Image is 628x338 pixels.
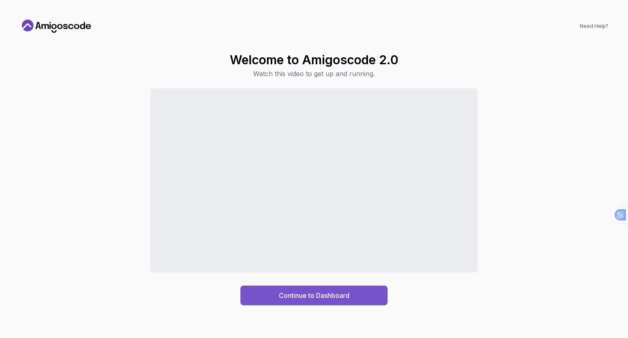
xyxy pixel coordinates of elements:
[279,291,350,300] div: Continue to Dashboard
[580,23,608,29] a: Need Help?
[150,88,478,273] iframe: Sales Video
[230,52,398,67] h1: Welcome to Amigoscode 2.0
[230,69,398,79] p: Watch this video to get up and running.
[20,20,93,33] a: Home link
[240,286,388,305] button: Continue to Dashboard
